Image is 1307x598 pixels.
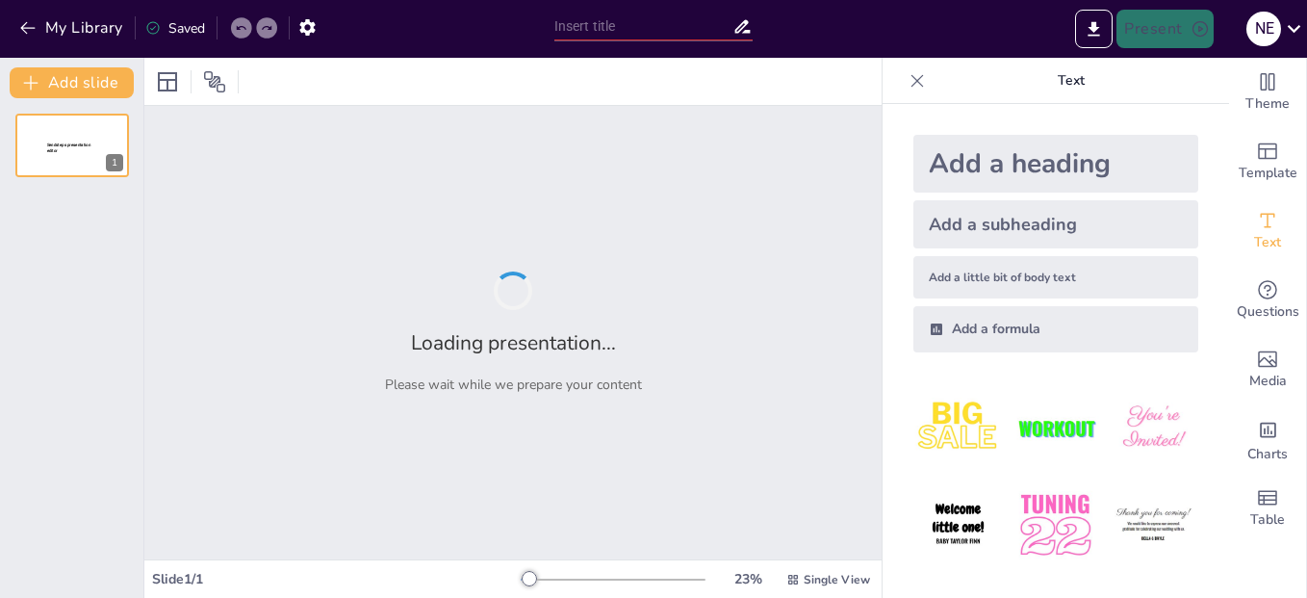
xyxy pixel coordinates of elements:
span: Theme [1245,93,1290,115]
span: Template [1239,163,1297,184]
span: Questions [1237,301,1299,323]
button: My Library [14,13,131,43]
img: 3.jpeg [1109,383,1198,473]
p: Please wait while we prepare your content [385,376,642,394]
button: N E [1246,10,1281,48]
div: Change the overall theme [1229,58,1306,127]
span: Table [1250,509,1285,531]
div: 1 [106,154,123,171]
img: 2.jpeg [1011,383,1100,473]
div: Saved [145,19,205,38]
img: 4.jpeg [913,481,1003,570]
span: Text [1254,232,1281,253]
div: Add a little bit of body text [913,256,1198,299]
span: Sendsteps presentation editor [47,143,90,153]
span: Media [1249,371,1287,392]
div: Add ready made slides [1229,127,1306,196]
img: 6.jpeg [1109,481,1198,570]
div: Add charts and graphs [1229,404,1306,474]
div: 1 [15,114,129,177]
img: 5.jpeg [1011,481,1100,570]
span: Position [203,70,226,93]
input: Insert title [554,13,732,40]
div: Add a heading [913,135,1198,193]
img: 1.jpeg [913,383,1003,473]
div: Get real-time input from your audience [1229,266,1306,335]
div: N E [1246,12,1281,46]
div: Slide 1 / 1 [152,570,521,588]
div: Add a subheading [913,200,1198,248]
button: Present [1116,10,1213,48]
div: Layout [152,66,183,97]
span: Charts [1247,444,1288,465]
div: Add a table [1229,474,1306,543]
div: Add images, graphics, shapes or video [1229,335,1306,404]
button: Add slide [10,67,134,98]
div: Add text boxes [1229,196,1306,266]
span: Single View [804,572,870,587]
div: 23 % [725,570,771,588]
p: Text [933,58,1210,104]
div: Add a formula [913,306,1198,352]
button: Export to PowerPoint [1075,10,1113,48]
h2: Loading presentation... [411,329,616,356]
